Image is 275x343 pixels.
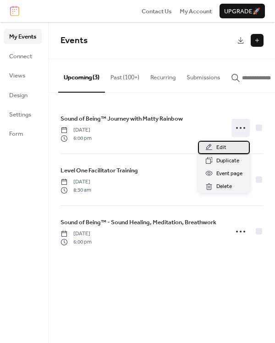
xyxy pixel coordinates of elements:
span: Sound of Being™ - Sound Healing, Meditation, Breathwork [60,218,216,227]
span: My Account [180,7,212,16]
a: My Account [180,6,212,16]
a: Contact Us [142,6,172,16]
span: Sound of Being™ Journey with Matty Rainbow [60,114,183,123]
a: Views [4,68,42,83]
span: Form [9,129,23,138]
span: Contact Us [142,7,172,16]
span: Delete [216,182,232,191]
a: Sound of Being™ Journey with Matty Rainbow [60,114,183,124]
button: Past (100+) [105,59,145,91]
span: Views [9,71,25,80]
a: Settings [4,107,42,122]
button: Upcoming (3) [58,59,105,92]
span: [DATE] [60,126,92,134]
a: Connect [4,49,42,63]
a: Level One Facilitator Training [60,166,138,176]
span: Design [9,91,27,100]
span: Edit [216,143,226,152]
button: Recurring [145,59,181,91]
img: logo [10,6,19,16]
span: 8:30 am [60,186,91,194]
span: Upgrade 🚀 [224,7,260,16]
span: [DATE] [60,230,92,238]
a: Form [4,126,42,141]
button: Submissions [181,59,225,91]
span: Events [60,32,88,49]
span: Level One Facilitator Training [60,166,138,175]
span: Duplicate [216,156,239,166]
a: Sound of Being™ - Sound Healing, Meditation, Breathwork [60,217,216,227]
span: Event page [216,169,242,178]
span: 6:00 pm [60,134,92,143]
span: 6:00 pm [60,238,92,246]
button: Upgrade🚀 [220,4,265,18]
span: Connect [9,52,32,61]
a: Design [4,88,42,102]
a: My Events [4,29,42,44]
span: [DATE] [60,178,91,186]
span: My Events [9,32,36,41]
span: Settings [9,110,31,119]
